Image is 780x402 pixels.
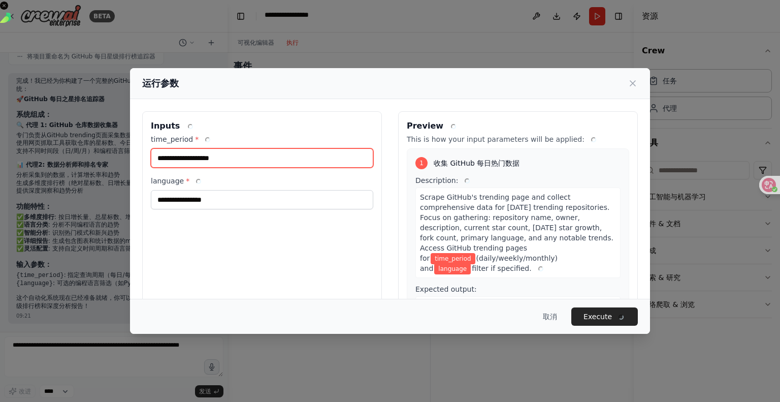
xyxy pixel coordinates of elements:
button: 取消 [535,307,565,326]
span: Variable: language [434,263,471,274]
h3: Preview [407,120,629,132]
span: Description: [415,176,472,184]
font: 运行参数 [142,78,179,88]
span: (daily/weekly/monthly) and [420,254,558,272]
span: Scrape GitHub's trending page and collect comprehensive data for [DATE] trending repositories. Fo... [420,193,613,262]
span: Expected output: [415,285,477,293]
label: language [151,176,373,186]
p: This is how your input parameters will be applied: [407,134,629,144]
label: time_period [151,134,373,144]
span: filter if specified. [472,264,531,272]
font: 收集 GitHub 每日热门数据 [434,159,519,167]
div: 1 [415,157,428,169]
h3: Inputs [151,120,373,132]
button: Execute [571,307,638,326]
span: Variable: time_period [431,253,475,264]
font: 取消 [543,313,557,321]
